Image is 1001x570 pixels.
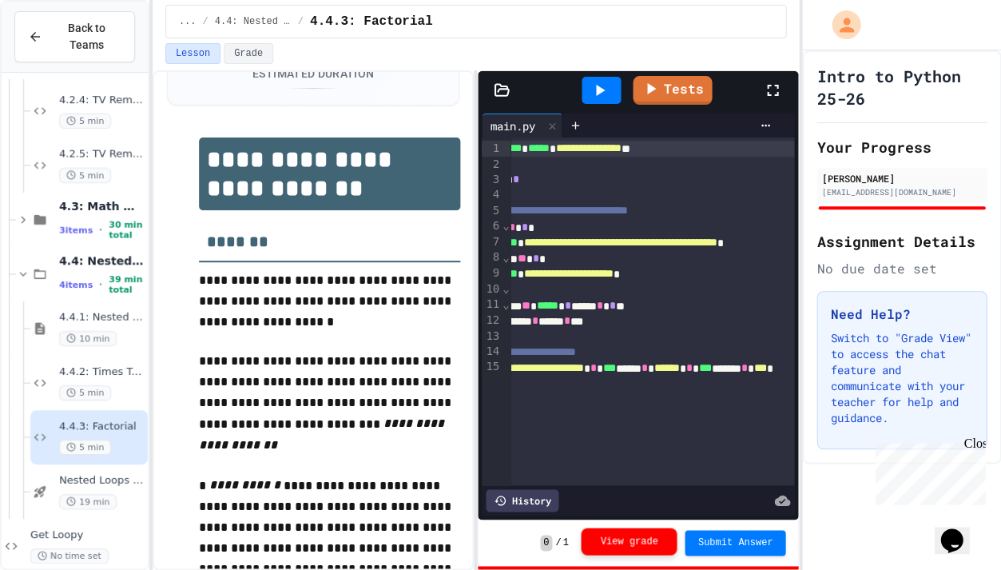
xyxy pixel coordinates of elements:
[502,282,510,295] span: Fold line
[502,219,510,232] span: Fold line
[59,365,145,379] span: 4.4.2: Times Table
[59,114,111,129] span: 5 min
[59,385,111,401] span: 5 min
[59,474,145,488] span: Nested Loops - Quiz
[482,281,502,297] div: 10
[821,186,982,198] div: [EMAIL_ADDRESS][DOMAIN_NAME]
[6,6,110,102] div: Chat with us now!Close
[310,12,433,31] span: 4.4.3: Factorial
[830,305,973,324] h3: Need Help?
[685,530,785,556] button: Submit Answer
[502,251,510,264] span: Fold line
[59,168,111,183] span: 5 min
[59,440,111,455] span: 5 min
[59,280,93,290] span: 4 items
[482,297,502,313] div: 11
[109,274,145,295] span: 39 min total
[99,224,102,237] span: •
[486,489,558,512] div: History
[59,494,117,509] span: 19 min
[59,420,145,433] span: 4.4.3: Factorial
[482,141,502,157] div: 1
[934,506,985,554] iframe: chat widget
[59,225,93,236] span: 3 items
[59,94,145,107] span: 4.2.4: TV Remote II
[30,548,109,564] span: No time set
[482,187,502,202] div: 4
[298,15,304,28] span: /
[252,66,374,82] div: Estimated Duration
[482,344,502,360] div: 14
[816,230,987,253] h2: Assignment Details
[540,535,552,551] span: 0
[482,172,502,188] div: 3
[482,118,542,134] div: main.py
[14,11,135,62] button: Back to Teams
[868,436,985,504] iframe: chat widget
[30,528,145,542] span: Get Loopy
[482,359,502,375] div: 15
[52,20,121,54] span: Back to Teams
[482,265,502,281] div: 9
[555,536,561,549] span: /
[581,528,677,555] button: View grade
[562,536,568,549] span: 1
[179,15,197,28] span: ...
[202,15,208,28] span: /
[224,43,273,64] button: Grade
[816,136,987,158] h2: Your Progress
[59,311,145,325] span: 4.4.1: Nested Loops
[482,114,562,138] div: main.py
[59,148,145,161] span: 4.2.5: TV Remote III
[215,15,292,28] span: 4.4: Nested Loops
[99,278,102,291] span: •
[830,330,973,426] p: Switch to "Grade View" to access the chat feature and communicate with your teacher for help and ...
[816,65,987,110] h1: Intro to Python 25-26
[109,220,145,241] span: 30 min total
[816,259,987,278] div: No due date set
[482,218,502,234] div: 6
[482,249,502,265] div: 8
[482,234,502,250] div: 7
[482,329,502,344] div: 13
[482,157,502,172] div: 2
[59,331,117,346] span: 10 min
[697,536,773,549] span: Submit Answer
[815,6,864,43] div: My Account
[59,253,145,268] span: 4.4: Nested Loops
[821,171,982,185] div: [PERSON_NAME]
[482,313,502,329] div: 12
[633,76,712,105] a: Tests
[502,298,510,311] span: Fold line
[59,199,145,213] span: 4.3: Math with Loops
[165,43,220,64] button: Lesson
[482,203,502,219] div: 5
